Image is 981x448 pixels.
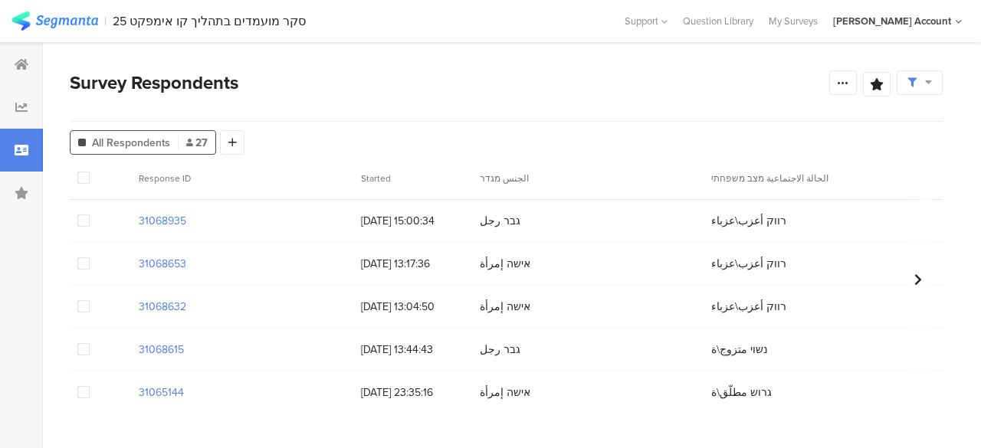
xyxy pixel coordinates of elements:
[711,213,786,229] span: רווק أعزب\عزباء
[480,342,520,358] span: גבר رجل
[104,12,107,30] div: |
[833,14,951,28] div: [PERSON_NAME] Account
[361,172,391,185] span: Started
[480,172,685,185] section: الجنس מגדר
[361,384,464,401] span: [DATE] 23:35:16
[761,14,825,28] a: My Surveys
[113,14,306,28] div: סקר מועמדים בתהליך קו אימפקט 25
[711,342,768,358] span: נשוי متزوج\ة
[92,135,170,151] span: All Respondents
[625,9,668,33] div: Support
[711,384,772,401] span: גרוש مطلّق\ة
[186,135,208,151] span: 27
[711,172,917,185] section: الحالة الاجتماعية מצב משפחתי
[139,299,186,315] section: 31068632
[139,342,184,358] section: 31068615
[361,256,464,272] span: [DATE] 13:17:36
[139,384,184,401] section: 31065144
[361,342,464,358] span: [DATE] 13:44:43
[139,256,186,272] section: 31068653
[11,11,98,31] img: segmanta logo
[139,213,186,229] section: 31068935
[480,299,530,315] span: אישה إمرأة
[480,256,530,272] span: אישה إمرأة
[480,213,520,229] span: גבר رجل
[361,213,464,229] span: [DATE] 15:00:34
[480,384,530,401] span: אישה إمرأة
[711,256,786,272] span: רווק أعزب\عزباء
[361,299,464,315] span: [DATE] 13:04:50
[70,69,238,96] span: Survey Respondents
[711,299,786,315] span: רווק أعزب\عزباء
[139,172,191,185] span: Response ID
[675,14,761,28] a: Question Library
